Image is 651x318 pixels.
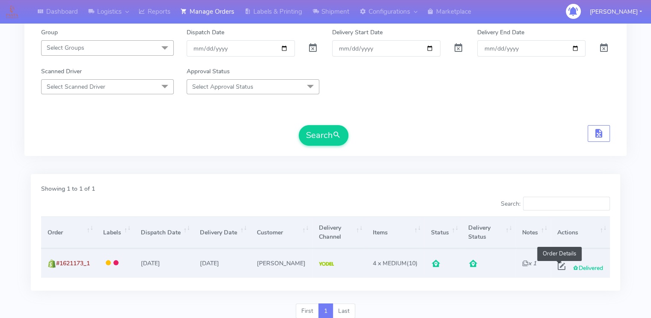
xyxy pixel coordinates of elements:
[47,44,84,52] span: Select Groups
[332,28,383,37] label: Delivery Start Date
[97,216,134,249] th: Labels: activate to sort column ascending
[583,3,648,21] button: [PERSON_NAME]
[373,259,418,267] span: (10)
[424,216,462,249] th: Status: activate to sort column ascending
[134,249,193,277] td: [DATE]
[299,125,348,146] button: Search
[41,216,97,249] th: Order: activate to sort column ascending
[573,264,603,272] span: Delivered
[523,197,610,210] input: Search:
[48,259,56,268] img: shopify.png
[366,216,424,249] th: Items: activate to sort column ascending
[187,67,230,76] label: Approval Status
[373,259,407,267] span: 4 x MEDIUM
[250,249,312,277] td: [PERSON_NAME]
[312,216,366,249] th: Delivery Channel: activate to sort column ascending
[319,262,334,266] img: Yodel
[193,249,250,277] td: [DATE]
[47,83,105,91] span: Select Scanned Driver
[477,28,524,37] label: Delivery End Date
[551,216,610,249] th: Actions: activate to sort column ascending
[522,259,536,267] i: x 1
[192,83,253,91] span: Select Approval Status
[41,184,95,193] label: Showing 1 to 1 of 1
[134,216,193,249] th: Dispatch Date: activate to sort column ascending
[250,216,312,249] th: Customer: activate to sort column ascending
[500,197,610,210] label: Search:
[187,28,224,37] label: Dispatch Date
[41,67,82,76] label: Scanned Driver
[56,259,90,267] span: #1621173_1
[516,216,551,249] th: Notes: activate to sort column ascending
[193,216,250,249] th: Delivery Date: activate to sort column ascending
[462,216,516,249] th: Delivery Status: activate to sort column ascending
[41,28,58,37] label: Group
